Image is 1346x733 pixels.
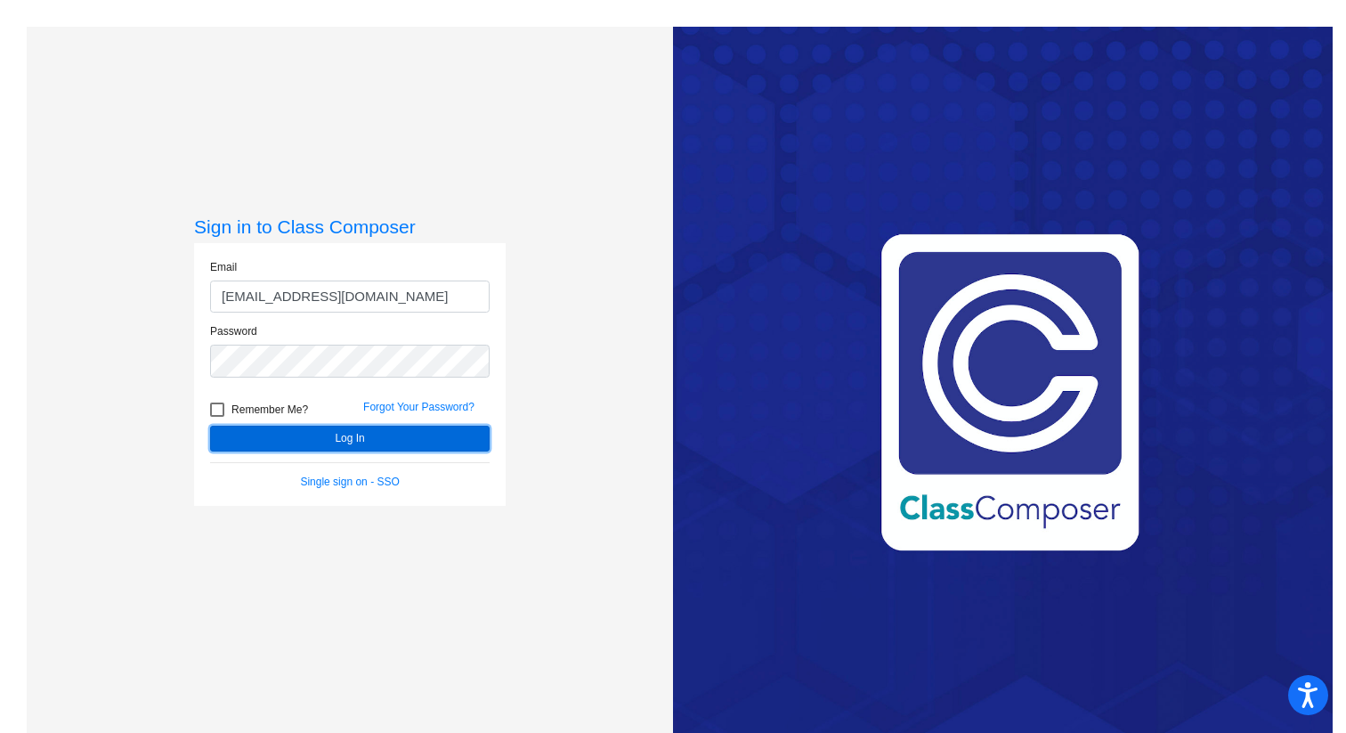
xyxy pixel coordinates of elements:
a: Forgot Your Password? [363,401,474,413]
label: Email [210,259,237,275]
h3: Sign in to Class Composer [194,216,506,238]
span: Remember Me? [231,399,308,420]
button: Log In [210,426,490,452]
label: Password [210,323,257,339]
a: Single sign on - SSO [300,476,399,488]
